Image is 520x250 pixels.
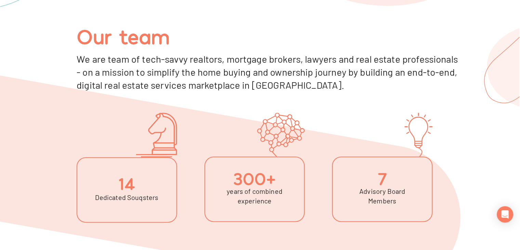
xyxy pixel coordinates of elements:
div: 300+ [233,173,276,184]
div: Open Intercom Messenger [497,206,513,223]
img: Combined Experience [257,113,305,157]
img: Advisory Board Members [404,113,432,157]
div: Advisory Board Members [347,186,418,205]
img: Dedicated Souqsters - Souqh [136,113,177,157]
div: years of combined experience [219,186,290,205]
div: 14 [118,177,135,188]
div: We are team of tech-savvy realtors, mortgage brokers, lawyers and real estate professionals - on ... [60,52,460,91]
div: Dedicated Souqsters [95,192,158,202]
div: 7 [377,173,387,184]
div: Our team [60,28,170,44]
